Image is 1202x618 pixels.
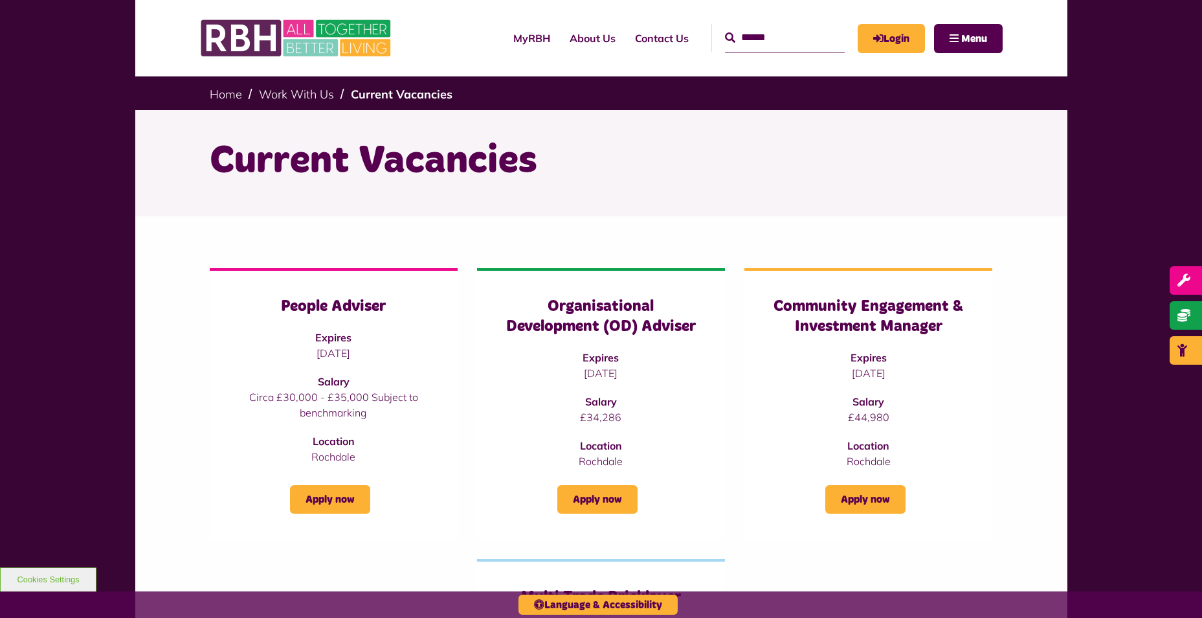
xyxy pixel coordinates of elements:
[847,439,889,452] strong: Location
[315,331,351,344] strong: Expires
[1144,560,1202,618] iframe: Netcall Web Assistant for live chat
[583,351,619,364] strong: Expires
[200,13,394,63] img: RBH
[236,297,432,317] h3: People Adviser
[961,34,987,44] span: Menu
[236,389,432,420] p: Circa £30,000 - £35,000 Subject to benchmarking
[503,453,699,469] p: Rochdale
[504,21,560,56] a: MyRBH
[770,365,966,381] p: [DATE]
[557,485,638,514] a: Apply now
[518,595,678,615] button: Language & Accessibility
[858,24,925,53] a: MyRBH
[580,439,622,452] strong: Location
[503,588,699,608] h3: Multi Trade Bricklayer
[770,297,966,337] h3: Community Engagement & Investment Manager
[585,395,617,408] strong: Salary
[318,375,350,388] strong: Salary
[290,485,370,514] a: Apply now
[210,87,242,102] a: Home
[236,449,432,464] p: Rochdale
[503,409,699,425] p: £34,286
[236,345,432,361] p: [DATE]
[313,435,355,448] strong: Location
[770,409,966,425] p: £44,980
[625,21,698,56] a: Contact Us
[351,87,452,102] a: Current Vacancies
[934,24,1003,53] button: Navigation
[852,395,884,408] strong: Salary
[503,365,699,381] p: [DATE]
[851,351,887,364] strong: Expires
[210,136,993,187] h1: Current Vacancies
[825,485,906,514] a: Apply now
[770,453,966,469] p: Rochdale
[259,87,334,102] a: Work With Us
[560,21,625,56] a: About Us
[503,297,699,337] h3: Organisational Development (OD) Adviser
